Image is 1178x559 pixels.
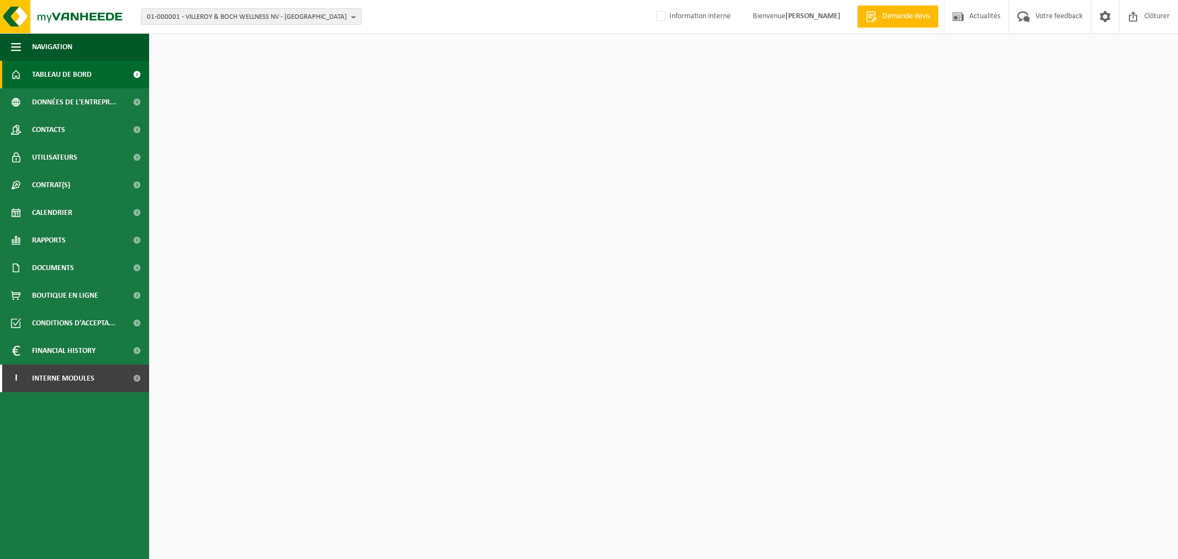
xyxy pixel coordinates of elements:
span: Contacts [32,116,65,144]
span: I [11,365,21,392]
strong: [PERSON_NAME] [785,12,841,20]
span: Calendrier [32,199,72,226]
a: Demande devis [857,6,938,28]
span: Contrat(s) [32,171,70,199]
span: Utilisateurs [32,144,77,171]
span: Rapports [32,226,66,254]
button: 01-000001 - VILLEROY & BOCH WELLNESS NV - [GEOGRAPHIC_DATA] [141,8,362,25]
span: Documents [32,254,74,282]
span: Tableau de bord [32,61,92,88]
label: Information interne [654,8,731,25]
span: Demande devis [880,11,933,22]
span: Navigation [32,33,72,61]
span: Interne modules [32,365,94,392]
span: Boutique en ligne [32,282,98,309]
span: 01-000001 - VILLEROY & BOCH WELLNESS NV - [GEOGRAPHIC_DATA] [147,9,347,25]
span: Conditions d'accepta... [32,309,115,337]
span: Données de l'entrepr... [32,88,117,116]
span: Financial History [32,337,96,365]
